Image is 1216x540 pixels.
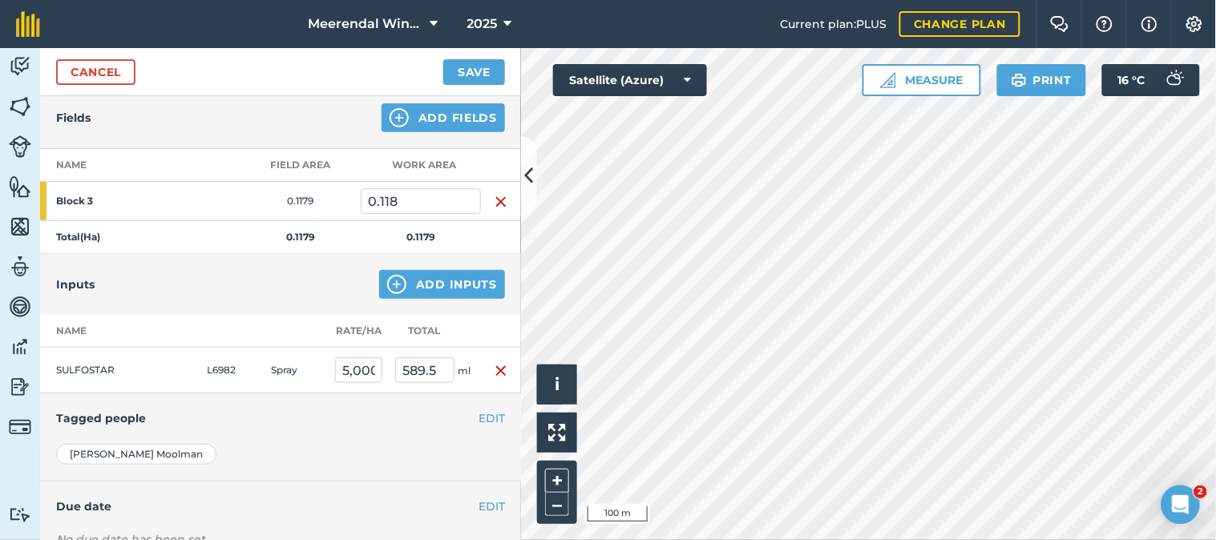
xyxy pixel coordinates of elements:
[40,348,200,393] td: SULFOSTAR
[9,295,31,319] img: svg+xml;base64,PD94bWwgdmVyc2lvbj0iMS4wIiBlbmNvZGluZz0idXRmLTgiPz4KPCEtLSBHZW5lcmF0b3I6IEFkb2JlIE...
[780,15,887,33] span: Current plan : PLUS
[9,54,31,79] img: svg+xml;base64,PD94bWwgdmVyc2lvbj0iMS4wIiBlbmNvZGluZz0idXRmLTgiPz4KPCEtLSBHZW5lcmF0b3I6IEFkb2JlIE...
[56,109,91,127] h4: Fields
[9,95,31,119] img: svg+xml;base64,PHN2ZyB4bWxucz0iaHR0cDovL3d3dy53My5vcmcvMjAwMC9zdmciIHdpZHRoPSI1NiIgaGVpZ2h0PSI2MC...
[9,375,31,399] img: svg+xml;base64,PD94bWwgdmVyc2lvbj0iMS4wIiBlbmNvZGluZz0idXRmLTgiPz4KPCEtLSBHZW5lcmF0b3I6IEFkb2JlIE...
[240,182,361,221] td: 0.1179
[56,409,505,427] h4: Tagged people
[1118,64,1145,96] span: 16 ° C
[406,231,435,243] strong: 0.1179
[16,11,40,37] img: fieldmargin Logo
[548,424,566,441] img: Four arrows, one pointing top left, one top right, one bottom right and the last bottom left
[495,192,507,212] img: svg+xml;base64,PHN2ZyB4bWxucz0iaHR0cDovL3d3dy53My5vcmcvMjAwMC9zdmciIHdpZHRoPSIxNiIgaGVpZ2h0PSIyNC...
[382,103,505,132] button: Add Fields
[9,416,31,438] img: svg+xml;base64,PD94bWwgdmVyc2lvbj0iMS4wIiBlbmNvZGluZz0idXRmLTgiPz4KPCEtLSBHZW5lcmF0b3I6IEFkb2JlIE...
[286,231,315,243] strong: 0.1179
[265,348,329,393] td: Spray
[9,507,31,522] img: svg+xml;base64,PD94bWwgdmVyc2lvbj0iMS4wIiBlbmNvZGluZz0idXRmLTgiPz4KPCEtLSBHZW5lcmF0b3I6IEFkb2JlIE...
[9,215,31,239] img: svg+xml;base64,PHN2ZyB4bWxucz0iaHR0cDovL3d3dy53My5vcmcvMjAwMC9zdmciIHdpZHRoPSI1NiIgaGVpZ2h0PSI2MC...
[56,231,100,243] strong: Total ( Ha )
[1194,486,1207,498] span: 2
[9,255,31,279] img: svg+xml;base64,PD94bWwgdmVyc2lvbj0iMS4wIiBlbmNvZGluZz0idXRmLTgiPz4KPCEtLSBHZW5lcmF0b3I6IEFkb2JlIE...
[361,149,481,182] th: Work area
[537,365,577,405] button: i
[997,64,1087,96] button: Print
[545,469,569,493] button: +
[40,149,240,182] th: Name
[40,315,200,348] th: Name
[240,149,361,182] th: Field Area
[329,315,389,348] th: Rate/ Ha
[555,374,560,394] span: i
[200,348,265,393] td: L6982
[1102,64,1200,96] button: 16 °C
[880,72,896,88] img: Ruler icon
[387,275,406,294] img: svg+xml;base64,PHN2ZyB4bWxucz0iaHR0cDovL3d3dy53My5vcmcvMjAwMC9zdmciIHdpZHRoPSIxNCIgaGVpZ2h0PSIyNC...
[1141,14,1157,34] img: svg+xml;base64,PHN2ZyB4bWxucz0iaHR0cDovL3d3dy53My5vcmcvMjAwMC9zdmciIHdpZHRoPSIxNyIgaGVpZ2h0PSIxNy...
[9,335,31,359] img: svg+xml;base64,PD94bWwgdmVyc2lvbj0iMS4wIiBlbmNvZGluZz0idXRmLTgiPz4KPCEtLSBHZW5lcmF0b3I6IEFkb2JlIE...
[495,361,507,381] img: svg+xml;base64,PHN2ZyB4bWxucz0iaHR0cDovL3d3dy53My5vcmcvMjAwMC9zdmciIHdpZHRoPSIxNiIgaGVpZ2h0PSIyNC...
[9,175,31,199] img: svg+xml;base64,PHN2ZyB4bWxucz0iaHR0cDovL3d3dy53My5vcmcvMjAwMC9zdmciIHdpZHRoPSI1NiIgaGVpZ2h0PSI2MC...
[1050,16,1069,32] img: Two speech bubbles overlapping with the left bubble in the forefront
[389,348,481,393] td: ml
[1158,64,1190,96] img: svg+xml;base64,PD94bWwgdmVyc2lvbj0iMS4wIiBlbmNvZGluZz0idXRmLTgiPz4KPCEtLSBHZW5lcmF0b3I6IEFkb2JlIE...
[863,64,981,96] button: Measure
[56,444,216,465] div: [PERSON_NAME] Moolman
[1185,16,1204,32] img: A cog icon
[389,315,481,348] th: Total
[479,409,505,427] button: EDIT
[1095,16,1114,32] img: A question mark icon
[545,493,569,516] button: –
[1161,486,1200,524] iframe: Intercom live chat
[899,11,1020,37] a: Change plan
[390,108,409,127] img: svg+xml;base64,PHN2ZyB4bWxucz0iaHR0cDovL3d3dy53My5vcmcvMjAwMC9zdmciIHdpZHRoPSIxNCIgaGVpZ2h0PSIyNC...
[467,14,498,34] span: 2025
[553,64,707,96] button: Satellite (Azure)
[309,14,424,34] span: Meerendal Wine Estate
[379,270,505,299] button: Add Inputs
[56,195,181,208] strong: Block 3
[443,59,505,85] button: Save
[1012,71,1027,90] img: svg+xml;base64,PHN2ZyB4bWxucz0iaHR0cDovL3d3dy53My5vcmcvMjAwMC9zdmciIHdpZHRoPSIxOSIgaGVpZ2h0PSIyNC...
[9,135,31,158] img: svg+xml;base64,PD94bWwgdmVyc2lvbj0iMS4wIiBlbmNvZGluZz0idXRmLTgiPz4KPCEtLSBHZW5lcmF0b3I6IEFkb2JlIE...
[56,59,135,85] a: Cancel
[56,498,505,515] h4: Due date
[479,498,505,515] button: EDIT
[56,276,95,293] h4: Inputs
